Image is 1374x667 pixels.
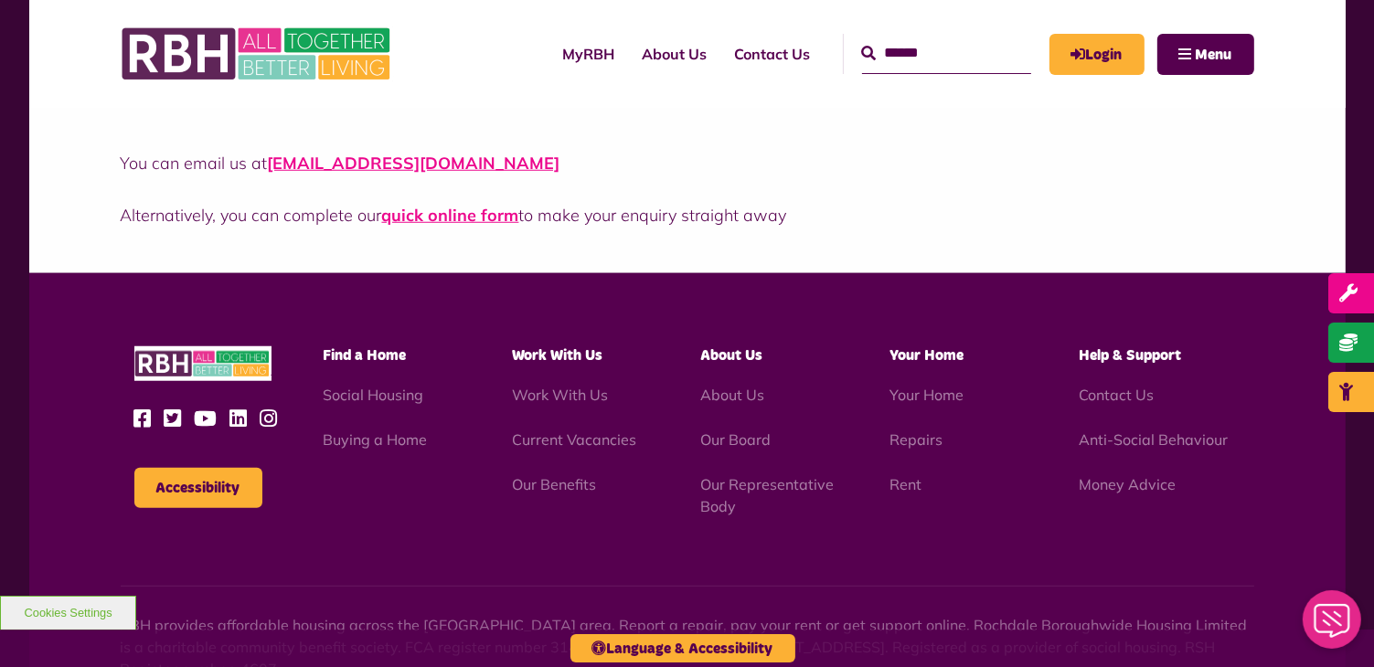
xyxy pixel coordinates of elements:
img: RBH [121,18,395,90]
a: Money Advice [1079,475,1176,493]
a: Social Housing - open in a new tab [323,386,423,404]
button: Accessibility [134,468,262,508]
span: Your Home [889,348,964,363]
a: Our Board [700,430,771,449]
span: Find a Home [323,348,406,363]
a: Your Home [889,386,964,404]
img: RBH [134,346,272,382]
a: Current Vacancies [512,430,636,449]
a: Contact Us [1079,386,1154,404]
input: Search [862,34,1031,73]
a: Repairs [889,430,943,449]
a: Contact Us [721,29,825,79]
span: Help & Support [1079,348,1181,363]
p: Alternatively, you can complete our to make your enquiry straight away [121,203,1254,228]
a: quick online form [382,205,519,226]
iframe: Netcall Web Assistant for live chat [1292,585,1374,667]
span: Menu [1196,48,1232,62]
span: Work With Us [512,348,602,363]
a: Work With Us [512,386,608,404]
a: [EMAIL_ADDRESS][DOMAIN_NAME] [268,153,560,174]
a: MyRBH [549,29,629,79]
a: About Us [629,29,721,79]
button: Navigation [1157,34,1254,75]
a: Our Representative Body [700,475,834,515]
a: MyRBH [1049,34,1145,75]
p: You can email us at [121,151,1254,175]
span: About Us [700,348,762,363]
a: Anti-Social Behaviour [1079,430,1228,449]
a: Buying a Home [323,430,427,449]
a: About Us [700,386,764,404]
a: Rent [889,475,921,493]
button: Language & Accessibility [570,634,795,662]
a: Our Benefits [512,475,596,493]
